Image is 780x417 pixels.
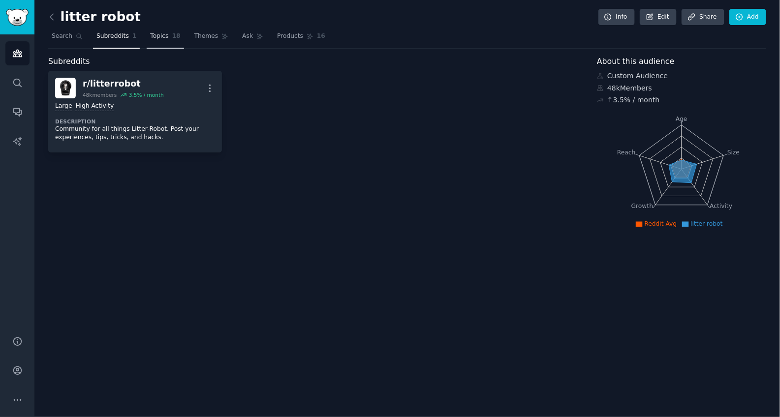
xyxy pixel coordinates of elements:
[129,91,164,98] div: 3.5 % / month
[640,9,677,26] a: Edit
[242,32,253,41] span: Ask
[48,9,141,25] h2: litter robot
[317,32,325,41] span: 16
[729,9,766,26] a: Add
[682,9,724,26] a: Share
[83,91,117,98] div: 48k members
[48,56,90,68] span: Subreddits
[55,78,76,98] img: litterrobot
[191,29,232,49] a: Themes
[194,32,218,41] span: Themes
[55,125,215,142] p: Community for all things Litter-Robot. Post your experiences, tips, tricks, and hacks.
[83,78,164,90] div: r/ litterrobot
[55,102,72,111] div: Large
[727,149,740,155] tspan: Size
[710,203,733,209] tspan: Activity
[631,203,653,209] tspan: Growth
[274,29,329,49] a: Products16
[55,118,215,125] dt: Description
[93,29,140,49] a: Subreddits1
[607,95,659,105] div: ↑ 3.5 % / month
[597,56,674,68] span: About this audience
[598,9,635,26] a: Info
[132,32,137,41] span: 1
[6,9,29,26] img: GummySearch logo
[645,220,677,227] span: Reddit Avg
[48,71,222,152] a: litterrobotr/litterrobot48kmembers3.5% / monthLargeHigh ActivityDescriptionCommunity for all thin...
[618,149,636,155] tspan: Reach
[277,32,303,41] span: Products
[691,220,723,227] span: litter robot
[48,29,86,49] a: Search
[75,102,114,111] div: High Activity
[597,71,766,81] div: Custom Audience
[172,32,181,41] span: 18
[597,83,766,93] div: 48k Members
[239,29,267,49] a: Ask
[150,32,168,41] span: Topics
[52,32,72,41] span: Search
[147,29,184,49] a: Topics18
[96,32,129,41] span: Subreddits
[676,116,687,122] tspan: Age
